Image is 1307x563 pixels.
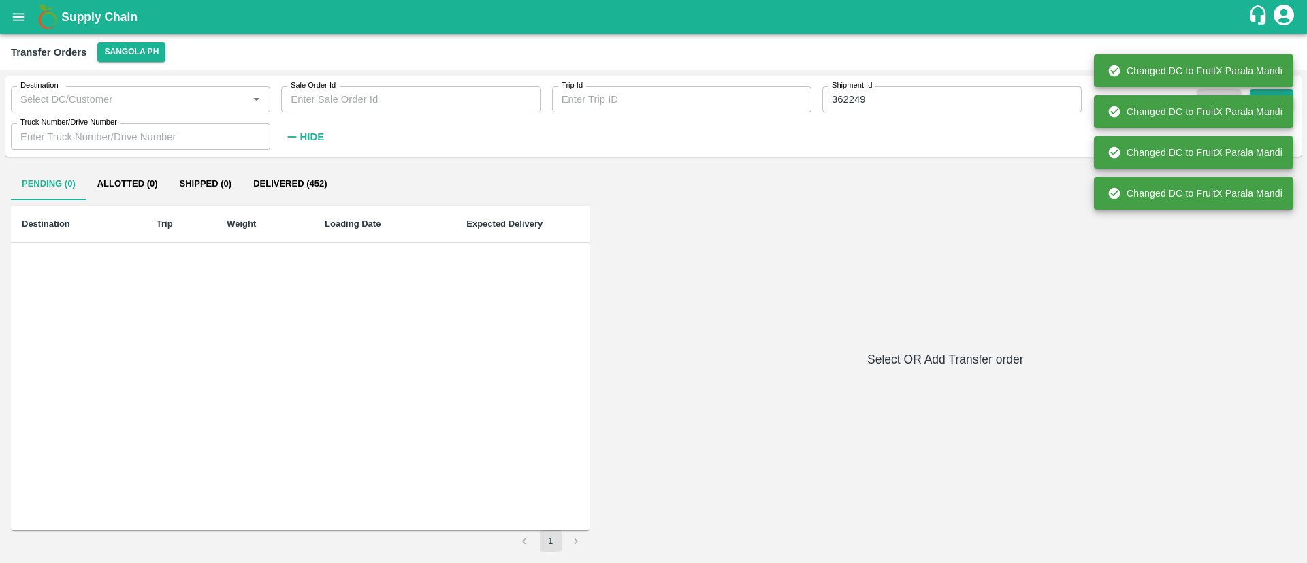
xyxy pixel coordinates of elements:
div: account of current user [1272,3,1296,31]
b: Trip [157,219,173,229]
button: Delivered (452) [242,167,338,200]
div: customer-support [1248,5,1272,29]
button: Pending (0) [11,167,86,200]
input: Enter Trip ID [552,86,811,112]
button: Hide [281,125,327,148]
a: Supply Chain [61,7,1248,27]
button: Allotted (0) [86,167,169,200]
div: Changed DC to FruitX Parala Mandi [1108,59,1282,83]
label: Truck Number/Drive Number [20,117,117,128]
label: Shipment Id [832,80,872,91]
button: Select DC [97,42,165,62]
label: Destination [20,80,59,91]
input: Enter Truck Number/Drive Number [11,123,270,149]
h6: Select OR Add Transfer order [595,350,1296,369]
b: Destination [22,219,70,229]
b: Supply Chain [61,10,138,24]
input: Enter Sale Order Id [281,86,540,112]
b: Expected Delivery [466,219,543,229]
b: Weight [227,219,256,229]
input: Select DC/Customer [15,91,244,108]
button: Open [248,91,265,108]
button: open drawer [3,1,34,33]
strong: Hide [300,131,324,142]
button: Shipped (0) [169,167,243,200]
label: Trip Id [562,80,583,91]
div: Changed DC to FruitX Parala Mandi [1108,99,1282,124]
button: page 1 [540,530,562,552]
label: Sale Order Id [291,80,336,91]
img: logo [34,3,61,31]
div: Changed DC to FruitX Parala Mandi [1108,181,1282,206]
div: Changed DC to FruitX Parala Mandi [1108,140,1282,165]
b: Loading Date [325,219,381,229]
div: Transfer Orders [11,44,86,61]
input: Enter Shipment ID [822,86,1082,112]
nav: pagination navigation [512,530,590,552]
